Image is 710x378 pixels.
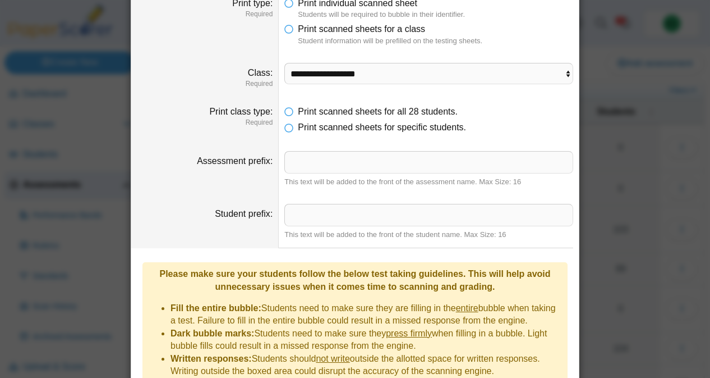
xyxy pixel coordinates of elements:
[316,354,349,363] u: not write
[298,36,573,46] dfn: Student information will be prefilled on the testing sheets.
[209,107,273,116] label: Print class type
[298,122,466,132] span: Print scanned sheets for specific students.
[137,118,273,127] dfn: Required
[159,269,550,291] b: Please make sure your students follow the below test taking guidelines. This will help avoid unne...
[284,177,573,187] div: This text will be added to the front of the assessment name. Max Size: 16
[248,68,273,78] label: Class
[170,353,562,378] li: Students should outside the allotted space for written responses. Writing outside the boxed area ...
[170,302,562,327] li: Students need to make sure they are filling in the bubble when taking a test. Failure to fill in ...
[215,209,273,218] label: Student prefix
[170,327,562,353] li: Students need to make sure they when filling in a bubble. Light bubble fills could result in a mi...
[298,24,425,34] span: Print scanned sheets for a class
[170,329,254,338] b: Dark bubble marks:
[170,354,252,363] b: Written responses:
[386,329,432,338] u: press firmly
[298,107,458,116] span: Print scanned sheets for all 28 students.
[456,303,478,313] u: entire
[197,156,273,166] label: Assessment prefix
[298,10,573,20] dfn: Students will be required to bubble in their identifier.
[137,10,273,19] dfn: Required
[170,303,261,313] b: Fill the entire bubble:
[137,79,273,89] dfn: Required
[284,230,573,240] div: This text will be added to the front of the student name. Max Size: 16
